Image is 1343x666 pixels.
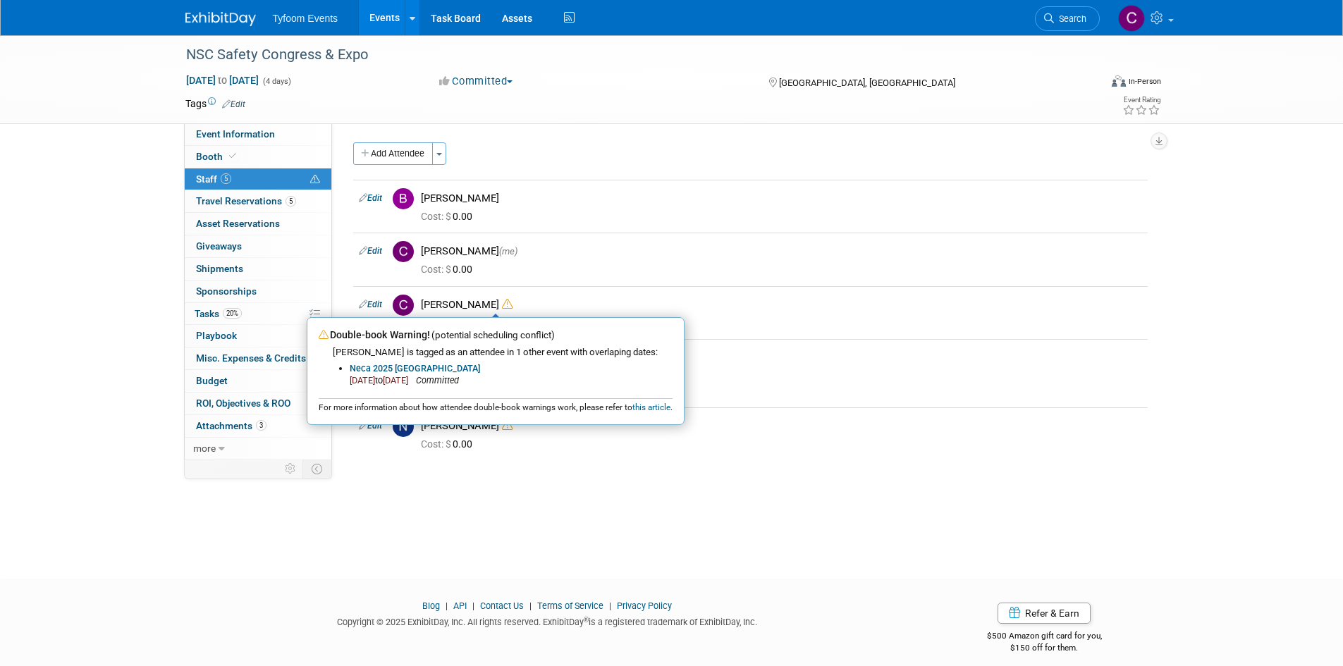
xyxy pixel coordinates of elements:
[185,258,331,280] a: Shipments
[416,374,459,386] span: Committed
[196,420,266,431] span: Attachments
[537,600,603,611] a: Terms of Service
[196,218,280,229] span: Asset Reservations
[185,123,331,145] a: Event Information
[421,264,453,275] span: Cost: $
[442,600,451,611] span: |
[359,300,382,309] a: Edit
[422,600,440,611] a: Blog
[185,97,245,111] td: Tags
[185,12,256,26] img: ExhibitDay
[502,299,513,309] i: Double-book Warning!
[196,330,237,341] span: Playbook
[350,375,408,386] span: [DATE] [DATE]
[421,192,1142,205] div: [PERSON_NAME]
[196,240,242,252] span: Giveaways
[1017,73,1162,94] div: Event Format
[606,600,615,611] span: |
[185,415,331,437] a: Attachments3
[998,603,1091,624] a: Refer & Earn
[181,42,1079,68] div: NSC Safety Congress & Expo
[222,99,245,109] a: Edit
[421,211,453,222] span: Cost: $
[526,600,535,611] span: |
[286,196,296,206] span: 5
[359,421,382,431] a: Edit
[196,285,257,297] span: Sponsorships
[185,347,331,369] a: Misc. Expenses & Credits
[421,438,453,450] span: Cost: $
[375,375,383,386] span: to
[931,621,1158,653] div: $500 Amazon gift card for you,
[195,308,242,319] span: Tasks
[1118,5,1145,32] img: Chris Walker
[216,75,229,86] span: to
[1122,97,1160,104] div: Event Rating
[421,351,1142,364] div: [PERSON_NAME]
[221,173,231,184] span: 5
[584,616,589,624] sup: ®
[273,13,338,24] span: Tyfoom Events
[421,211,478,222] span: 0.00
[302,460,331,478] td: Toggle Event Tabs
[256,420,266,431] span: 3
[499,246,517,257] span: (me)
[319,398,673,414] div: For more information about how attendee double-book warnings work, please refer to .
[185,213,331,235] a: Asset Reservations
[421,264,478,275] span: 0.00
[421,419,1142,433] div: [PERSON_NAME]
[469,600,478,611] span: |
[185,303,331,325] a: Tasks20%
[310,173,320,186] span: Potential Scheduling Conflict -- at least one attendee is tagged in another overlapping event.
[196,352,306,364] span: Misc. Expenses & Credits
[393,241,414,262] img: C.jpg
[185,612,910,629] div: Copyright © 2025 ExhibitDay, Inc. All rights reserved. ExhibitDay is a registered trademark of Ex...
[185,168,331,190] a: Staff5
[193,443,216,454] span: more
[431,330,555,340] span: (potential scheduling conflict)
[319,328,673,342] div: Double-book Warning!
[1054,13,1086,24] span: Search
[196,173,231,185] span: Staff
[196,195,296,206] span: Travel Reservations
[333,346,673,359] div: [PERSON_NAME] is tagged as an attendee in 1 other event with overlaping dates:
[278,460,303,478] td: Personalize Event Tab Strip
[393,295,414,316] img: C.jpg
[421,368,1142,379] div: Sales Representative
[185,190,331,212] a: Travel Reservations5
[393,188,414,209] img: B.jpg
[185,438,331,460] a: more
[421,438,478,450] span: 0.00
[185,74,259,87] span: [DATE] [DATE]
[931,642,1158,654] div: $150 off for them.
[185,235,331,257] a: Giveaways
[1128,76,1161,87] div: In-Person
[453,600,467,611] a: API
[421,298,1142,312] div: [PERSON_NAME]
[196,263,243,274] span: Shipments
[434,74,518,89] button: Committed
[185,370,331,392] a: Budget
[185,280,331,302] a: Sponsorships
[196,375,228,386] span: Budget
[229,152,236,160] i: Booth reservation complete
[196,397,290,409] span: ROI, Objectives & ROO
[185,146,331,168] a: Booth
[185,325,331,347] a: Playbook
[779,78,955,88] span: [GEOGRAPHIC_DATA], [GEOGRAPHIC_DATA]
[353,142,433,165] button: Add Attendee
[480,600,524,611] a: Contact Us
[196,128,275,140] span: Event Information
[1112,75,1126,87] img: Format-Inperson.png
[359,246,382,256] a: Edit
[223,308,242,319] span: 20%
[632,402,670,412] a: this article
[262,77,291,86] span: (4 days)
[617,600,672,611] a: Privacy Policy
[421,245,1142,258] div: [PERSON_NAME]
[185,393,331,414] a: ROI, Objectives & ROO
[196,151,239,162] span: Booth
[350,363,480,374] a: Neca 2025 [GEOGRAPHIC_DATA]
[1035,6,1100,31] a: Search
[359,193,382,203] a: Edit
